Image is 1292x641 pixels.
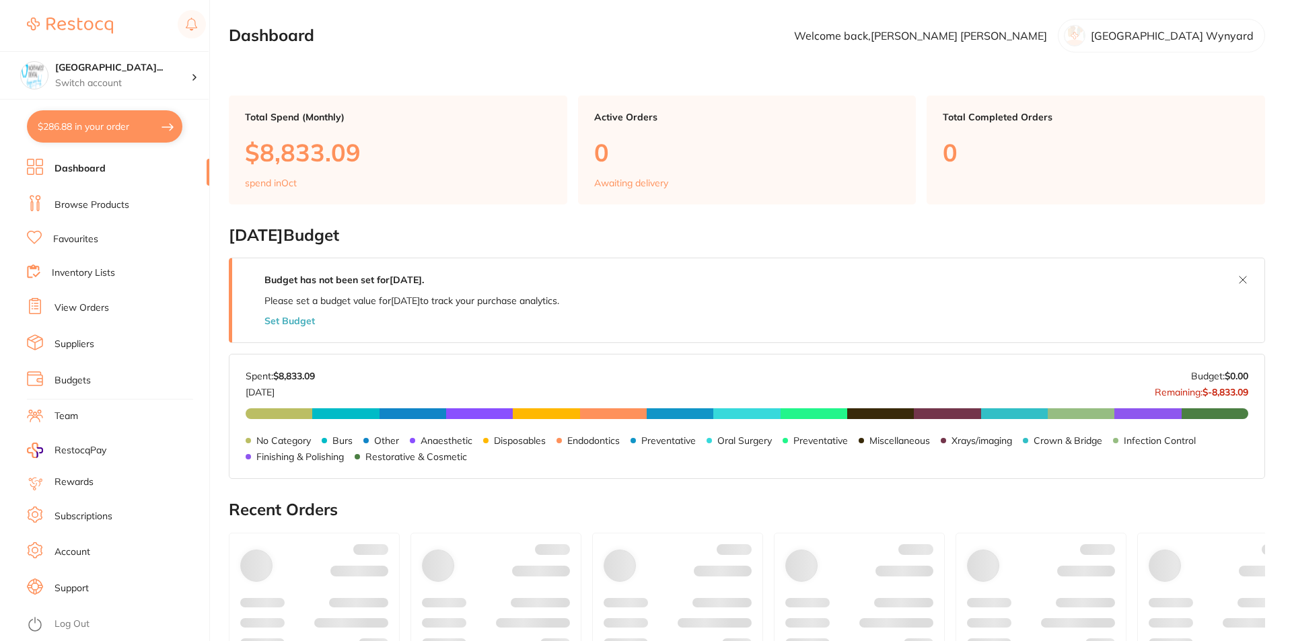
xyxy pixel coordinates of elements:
a: Log Out [55,617,89,631]
strong: $8,833.09 [273,370,315,382]
a: Inventory Lists [52,266,115,280]
p: No Category [256,435,311,446]
p: Miscellaneous [869,435,930,446]
button: $286.88 in your order [27,110,182,143]
p: Please set a budget value for [DATE] to track your purchase analytics. [264,295,559,306]
p: Endodontics [567,435,620,446]
a: Active Orders0Awaiting delivery [578,96,917,204]
p: [DATE] [246,381,315,398]
p: Oral Surgery [717,435,772,446]
p: Finishing & Polishing [256,451,344,462]
p: Total Completed Orders [943,112,1249,122]
a: Team [55,410,78,423]
p: Spent: [246,371,315,381]
p: Restorative & Cosmetic [365,451,467,462]
a: Support [55,582,89,595]
p: Crown & Bridge [1034,435,1102,446]
a: Dashboard [55,162,106,176]
a: Budgets [55,374,91,387]
img: North West Dental Wynyard [21,62,48,89]
p: Total Spend (Monthly) [245,112,551,122]
p: Budget: [1191,371,1248,381]
img: RestocqPay [27,443,43,458]
p: 0 [594,139,900,166]
p: Xrays/imaging [952,435,1012,446]
p: Welcome back, [PERSON_NAME] [PERSON_NAME] [794,30,1047,42]
p: [GEOGRAPHIC_DATA] Wynyard [1091,30,1254,42]
h2: [DATE] Budget [229,226,1265,245]
p: Awaiting delivery [594,178,668,188]
p: 0 [943,139,1249,166]
img: Restocq Logo [27,17,113,34]
p: $8,833.09 [245,139,551,166]
p: spend in Oct [245,178,297,188]
button: Log Out [27,614,205,636]
p: Infection Control [1124,435,1196,446]
p: Active Orders [594,112,900,122]
h2: Dashboard [229,26,314,45]
span: RestocqPay [55,444,106,457]
a: Restocq Logo [27,10,113,41]
a: Total Completed Orders0 [927,96,1265,204]
p: Preventative [793,435,848,446]
strong: Budget has not been set for [DATE] . [264,274,424,286]
p: Anaesthetic [421,435,472,446]
a: Suppliers [55,338,94,351]
p: Remaining: [1155,381,1248,398]
p: Burs [332,435,353,446]
p: Switch account [55,77,191,90]
a: View Orders [55,301,109,315]
a: Rewards [55,476,94,489]
strong: $-8,833.09 [1203,386,1248,398]
h2: Recent Orders [229,500,1265,519]
strong: $0.00 [1225,370,1248,382]
a: Subscriptions [55,510,112,523]
p: Preventative [641,435,696,446]
a: Total Spend (Monthly)$8,833.09spend inOct [229,96,567,204]
p: Disposables [494,435,546,446]
h4: North West Dental Wynyard [55,61,191,75]
a: Account [55,545,90,559]
a: Browse Products [55,198,129,212]
a: Favourites [53,233,98,246]
p: Other [374,435,399,446]
button: Set Budget [264,315,315,326]
a: RestocqPay [27,443,106,458]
